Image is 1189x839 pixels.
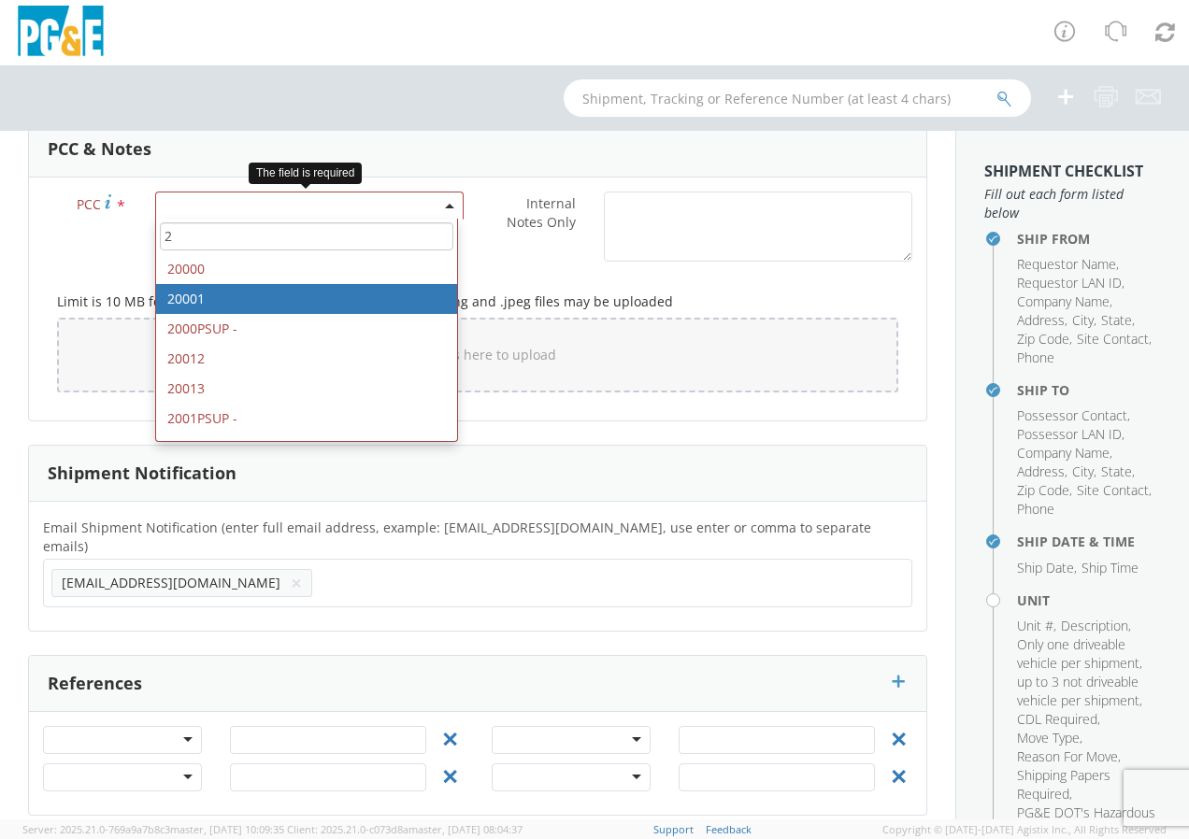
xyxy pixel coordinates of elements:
[156,404,457,434] li: 2001PSUP -
[1017,255,1119,274] li: ,
[1101,462,1135,481] li: ,
[48,140,151,159] h3: PCC & Notes
[170,822,284,836] span: master, [DATE] 10:09:35
[1017,500,1054,518] span: Phone
[1017,710,1100,729] li: ,
[1072,311,1094,329] span: City
[1017,330,1072,348] li: ,
[1061,617,1131,635] li: ,
[1017,348,1054,366] span: Phone
[1017,481,1072,500] li: ,
[1101,311,1135,330] li: ,
[984,161,1143,181] strong: Shipment Checklist
[1017,406,1130,425] li: ,
[653,822,694,836] a: Support
[507,194,576,231] span: Internal Notes Only
[1072,462,1096,481] li: ,
[1017,593,1161,607] h4: Unit
[57,294,898,308] h5: Limit is 10 MB for all files and 10 MB for a one file. Only .pdf, .png and .jpeg files may be upl...
[1017,747,1118,765] span: Reason For Move
[408,822,523,836] span: master, [DATE] 08:04:37
[1017,534,1161,548] h4: Ship Date & Time
[1017,292,1110,310] span: Company Name
[156,254,457,284] li: 20000
[1072,311,1096,330] li: ,
[882,822,1167,837] span: Copyright © [DATE]-[DATE] Agistix Inc., All Rights Reserved
[1017,617,1056,635] li: ,
[22,822,284,836] span: Server: 2025.21.0-769a9a7b8c3
[249,163,362,184] div: The field is required
[287,822,523,836] span: Client: 2025.21.0-c073d8a
[156,344,457,374] li: 20012
[1017,444,1112,462] li: ,
[1017,635,1142,709] span: Only one driveable vehicle per shipment, up to 3 not driveable vehicle per shipment
[706,822,752,836] a: Feedback
[400,346,556,363] span: Drop files here to upload
[1017,406,1127,424] span: Possessor Contact
[1017,462,1067,481] li: ,
[1017,766,1156,803] li: ,
[62,574,280,591] span: [EMAIL_ADDRESS][DOMAIN_NAME]
[1077,330,1152,348] li: ,
[1017,383,1161,397] h4: Ship To
[43,519,871,555] span: Email Shipment Notification (enter full email address, example: jdoe01@agistix.com, use enter or ...
[291,572,302,594] button: ×
[1061,617,1128,634] span: Description
[564,79,1031,117] input: Shipment, Tracking or Reference Number (at least 4 chars)
[1017,729,1080,747] span: Move Type
[1017,729,1082,747] li: ,
[156,374,457,404] li: 20013
[1077,481,1149,499] span: Site Contact
[1077,330,1149,348] span: Site Contact
[1017,425,1122,443] span: Possessor LAN ID
[1017,274,1122,292] span: Requestor LAN ID
[1082,559,1139,576] span: Ship Time
[1017,559,1074,576] span: Ship Date
[1017,292,1112,311] li: ,
[1101,462,1132,480] span: State
[1017,311,1065,329] span: Address
[1017,462,1065,480] span: Address
[1017,444,1110,462] span: Company Name
[1017,311,1067,330] li: ,
[984,185,1161,222] span: Fill out each form listed below
[1017,255,1116,273] span: Requestor Name
[156,314,457,344] li: 2000PSUP -
[1017,232,1161,246] h4: Ship From
[1017,559,1077,577] li: ,
[14,6,107,61] img: pge-logo-06675f144f4cfa6a6814.png
[1017,330,1069,348] span: Zip Code
[1017,635,1156,710] li: ,
[1017,617,1053,634] span: Unit #
[1017,766,1110,803] span: Shipping Papers Required
[1017,481,1069,499] span: Zip Code
[48,675,142,693] h3: References
[156,284,457,314] li: 20001
[1017,710,1097,728] span: CDL Required
[156,434,457,463] li: 20020
[1072,462,1094,480] span: City
[1017,425,1125,444] li: ,
[1017,747,1121,766] li: ,
[1017,274,1125,292] li: ,
[48,464,236,483] h3: Shipment Notification
[1077,481,1152,500] li: ,
[1101,311,1132,329] span: State
[77,195,101,213] span: PCC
